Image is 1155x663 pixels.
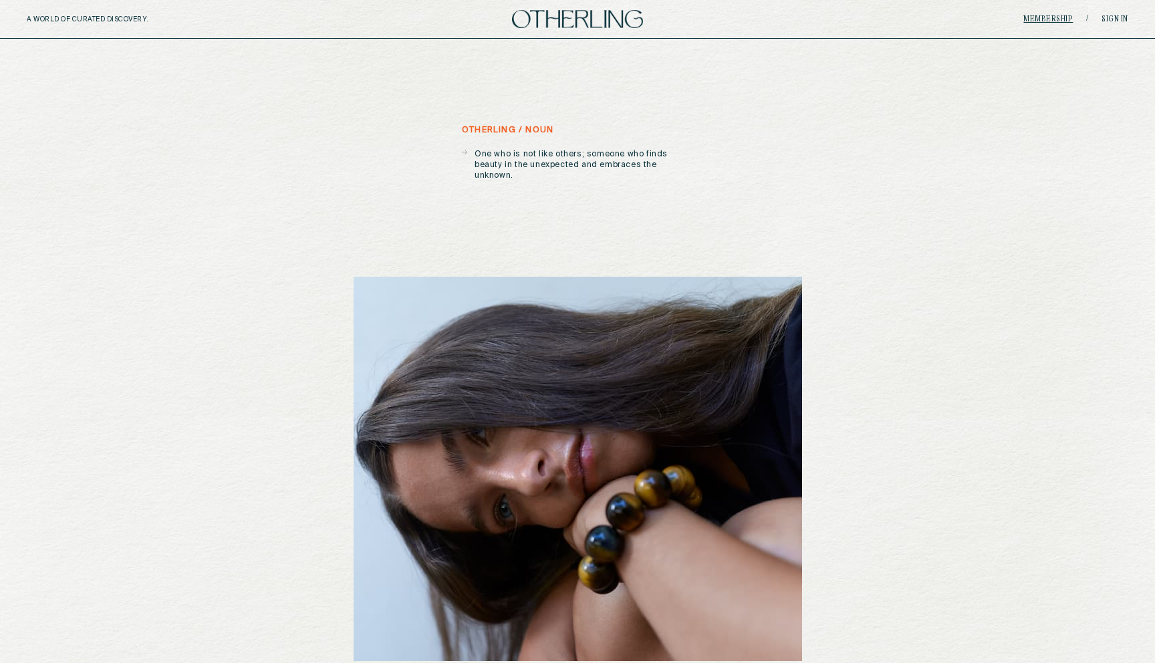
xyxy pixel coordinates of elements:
[462,126,553,135] h5: otherling / noun
[1023,15,1073,23] a: Membership
[512,10,643,28] img: logo
[1102,15,1128,23] a: Sign in
[1086,14,1088,24] span: /
[475,149,693,181] p: One who is not like others; someone who finds beauty in the unexpected and embraces the unknown.
[27,15,207,23] h5: A WORLD OF CURATED DISCOVERY.
[354,277,802,661] img: image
